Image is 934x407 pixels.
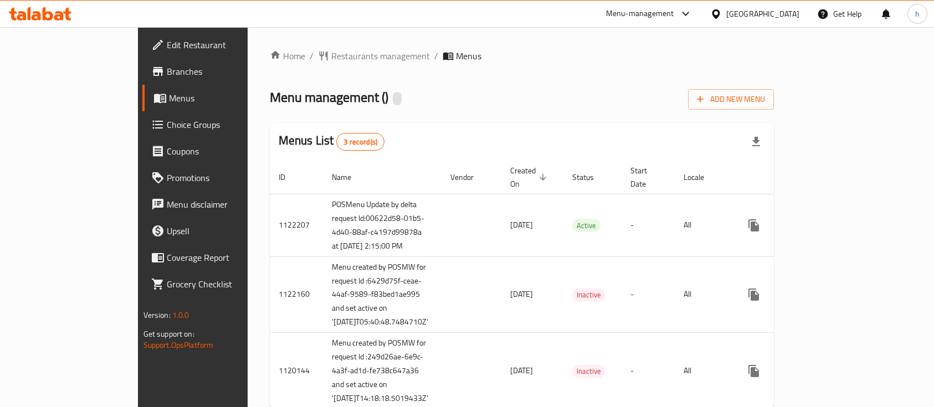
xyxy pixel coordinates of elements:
[741,358,767,384] button: more
[331,49,430,63] span: Restaurants management
[167,145,285,158] span: Coupons
[510,164,550,190] span: Created On
[143,327,194,341] span: Get support on:
[510,218,533,232] span: [DATE]
[142,111,294,138] a: Choice Groups
[684,171,719,184] span: Locale
[741,212,767,239] button: more
[622,256,675,333] td: -
[167,38,285,51] span: Edit Restaurant
[143,338,214,352] a: Support.OpsPlatform
[323,256,442,333] td: Menu created by POSMW for request Id :6429d75f-ceae-44af-9589-f83bed1ae995 and set active on '[DA...
[767,281,794,308] button: Change Status
[726,8,799,20] div: [GEOGRAPHIC_DATA]
[270,194,323,256] td: 1122207
[336,133,384,151] div: Total records count
[450,171,488,184] span: Vendor
[270,256,323,333] td: 1122160
[697,92,765,106] span: Add New Menu
[142,218,294,244] a: Upsell
[142,85,294,111] a: Menus
[332,171,366,184] span: Name
[270,49,774,63] nav: breadcrumb
[167,65,285,78] span: Branches
[572,365,605,378] span: Inactive
[167,251,285,264] span: Coverage Report
[167,277,285,291] span: Grocery Checklist
[630,164,661,190] span: Start Date
[434,49,438,63] li: /
[167,224,285,238] span: Upsell
[606,7,674,20] div: Menu-management
[318,49,430,63] a: Restaurants management
[510,363,533,378] span: [DATE]
[167,198,285,211] span: Menu disclaimer
[510,287,533,301] span: [DATE]
[688,89,774,110] button: Add New Menu
[279,171,300,184] span: ID
[572,219,601,232] span: Active
[767,358,794,384] button: Change Status
[142,271,294,297] a: Grocery Checklist
[732,161,856,194] th: Actions
[167,171,285,184] span: Promotions
[142,138,294,164] a: Coupons
[915,8,920,20] span: h
[622,194,675,256] td: -
[743,128,769,155] div: Export file
[337,137,384,147] span: 3 record(s)
[741,281,767,308] button: more
[310,49,314,63] li: /
[270,85,388,110] span: Menu management ( )
[323,194,442,256] td: POSMenu Update by delta request Id:00622d58-01b5-4d40-88af-c4197d99878a at [DATE] 2:15:00 PM
[572,171,608,184] span: Status
[767,212,794,239] button: Change Status
[142,191,294,218] a: Menu disclaimer
[572,288,605,301] span: Inactive
[142,244,294,271] a: Coverage Report
[572,288,605,302] div: Inactive
[169,91,285,105] span: Menus
[675,194,732,256] td: All
[172,308,189,322] span: 1.0.0
[279,132,384,151] h2: Menus List
[142,32,294,58] a: Edit Restaurant
[167,118,285,131] span: Choice Groups
[142,164,294,191] a: Promotions
[143,308,171,322] span: Version:
[142,58,294,85] a: Branches
[675,256,732,333] td: All
[456,49,481,63] span: Menus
